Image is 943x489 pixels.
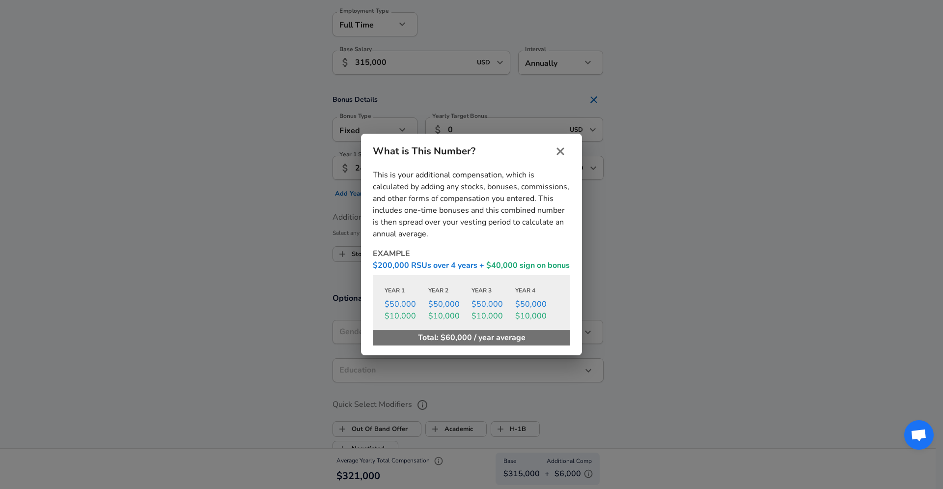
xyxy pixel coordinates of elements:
[373,248,570,259] p: EXAMPLE
[373,169,570,240] p: This is your additional compensation, which is calculated by adding any stocks, bonuses, commissi...
[471,298,515,310] p: $50,000
[428,287,448,294] span: Year 2
[515,287,535,294] span: Year 4
[484,260,570,271] span: $40,000 sign on bonus
[471,287,492,294] span: Year 3
[515,298,559,310] p: $50,000
[385,287,405,294] span: Year 1
[373,144,537,159] h6: What is This Number?
[428,298,472,310] p: $50,000
[428,310,472,322] p: $10,000
[385,310,428,322] p: $10,000
[551,142,570,161] button: close
[373,260,484,271] span: $200,000 RSUs over 4 years +
[904,420,934,450] div: Open chat
[373,330,570,345] p: Total: $60,000 / year average
[515,310,559,322] p: $10,000
[471,310,515,322] p: $10,000
[385,298,428,310] p: $50,000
